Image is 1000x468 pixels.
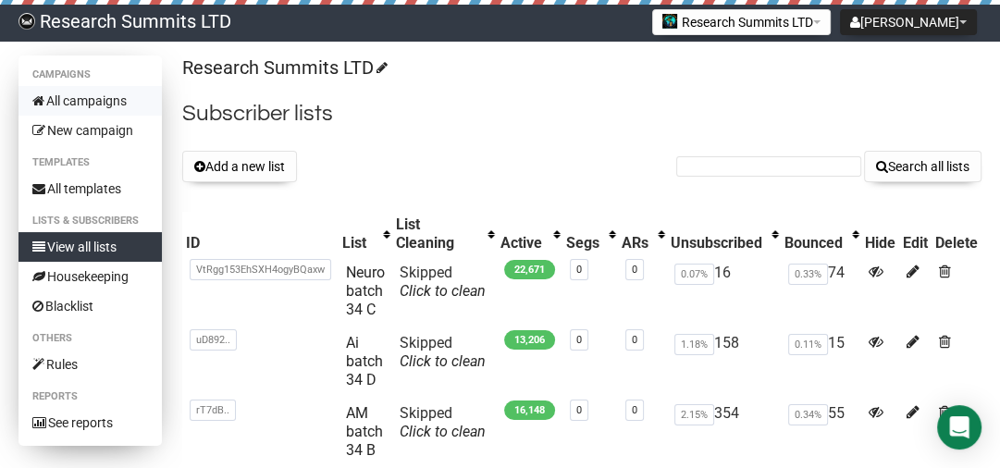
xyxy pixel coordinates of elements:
[576,264,582,276] a: 0
[500,234,544,252] div: Active
[576,404,582,416] a: 0
[667,397,781,467] td: 354
[182,56,385,79] a: Research Summits LTD
[674,264,714,285] span: 0.07%
[19,86,162,116] a: All campaigns
[190,400,236,421] span: rT7dB..
[899,212,932,256] th: Edit: No sort applied, sorting is disabled
[674,404,714,425] span: 2.15%
[674,334,714,355] span: 1.18%
[788,404,828,425] span: 0.34%
[19,174,162,203] a: All templates
[19,13,35,30] img: bccbfd5974049ef095ce3c15df0eef5a
[339,212,392,256] th: List: No sort applied, activate to apply an ascending sort
[190,259,331,280] span: VtRgg153EhSXH4ogyBQaxw
[400,423,486,440] a: Click to clean
[662,14,677,29] img: 2.jpg
[667,212,781,256] th: Unsubscribed: No sort applied, activate to apply an ascending sort
[788,264,828,285] span: 0.33%
[504,400,555,420] span: 16,148
[667,326,781,397] td: 158
[19,327,162,350] li: Others
[632,334,637,346] a: 0
[346,264,385,318] a: Neuro batch 34 C
[19,386,162,408] li: Reports
[400,264,486,300] span: Skipped
[400,334,486,370] span: Skipped
[19,408,162,437] a: See reports
[497,212,562,256] th: Active: No sort applied, activate to apply an ascending sort
[618,212,667,256] th: ARs: No sort applied, activate to apply an ascending sort
[622,234,648,252] div: ARs
[781,397,861,467] td: 55
[576,334,582,346] a: 0
[396,216,478,252] div: List Cleaning
[182,212,339,256] th: ID: No sort applied, sorting is disabled
[342,234,374,252] div: List
[865,234,895,252] div: Hide
[562,212,618,256] th: Segs: No sort applied, activate to apply an ascending sort
[19,210,162,232] li: Lists & subscribers
[19,116,162,145] a: New campaign
[937,405,981,450] div: Open Intercom Messenger
[840,9,977,35] button: [PERSON_NAME]
[788,334,828,355] span: 0.11%
[392,212,497,256] th: List Cleaning: No sort applied, activate to apply an ascending sort
[19,262,162,291] a: Housekeeping
[864,151,981,182] button: Search all lists
[784,234,843,252] div: Bounced
[667,256,781,326] td: 16
[861,212,899,256] th: Hide: No sort applied, sorting is disabled
[19,291,162,321] a: Blacklist
[504,260,555,279] span: 22,671
[19,350,162,379] a: Rules
[632,264,637,276] a: 0
[182,97,981,130] h2: Subscriber lists
[19,64,162,86] li: Campaigns
[346,334,383,388] a: Ai batch 34 D
[566,234,599,252] div: Segs
[632,404,637,416] a: 0
[186,234,335,252] div: ID
[190,329,237,351] span: uD892..
[781,256,861,326] td: 74
[400,282,486,300] a: Click to clean
[400,352,486,370] a: Click to clean
[671,234,762,252] div: Unsubscribed
[400,404,486,440] span: Skipped
[935,234,978,252] div: Delete
[932,212,981,256] th: Delete: No sort applied, sorting is disabled
[781,212,861,256] th: Bounced: No sort applied, activate to apply an ascending sort
[346,404,383,459] a: AM batch 34 B
[652,9,831,35] button: Research Summits LTD
[182,151,297,182] button: Add a new list
[903,234,928,252] div: Edit
[19,152,162,174] li: Templates
[504,330,555,350] span: 13,206
[781,326,861,397] td: 15
[19,232,162,262] a: View all lists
